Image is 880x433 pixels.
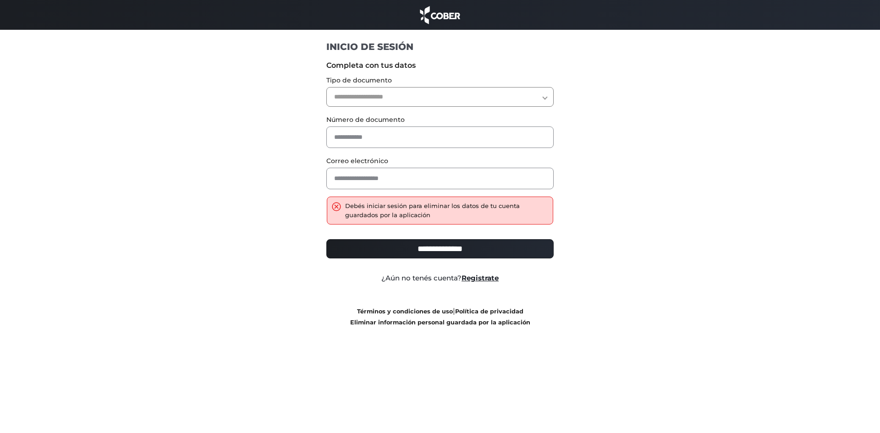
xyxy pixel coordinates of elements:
label: Tipo de documento [326,76,554,85]
label: Número de documento [326,115,554,125]
label: Completa con tus datos [326,60,554,71]
div: ¿Aún no tenés cuenta? [319,273,561,284]
a: Política de privacidad [455,308,523,315]
a: Términos y condiciones de uso [357,308,453,315]
div: Debés iniciar sesión para eliminar los datos de tu cuenta guardados por la aplicación [345,202,549,219]
img: cober_marca.png [418,5,462,25]
label: Correo electrónico [326,156,554,166]
div: | [319,306,561,328]
h1: INICIO DE SESIÓN [326,41,554,53]
a: Eliminar información personal guardada por la aplicación [350,319,530,326]
a: Registrate [462,274,499,282]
